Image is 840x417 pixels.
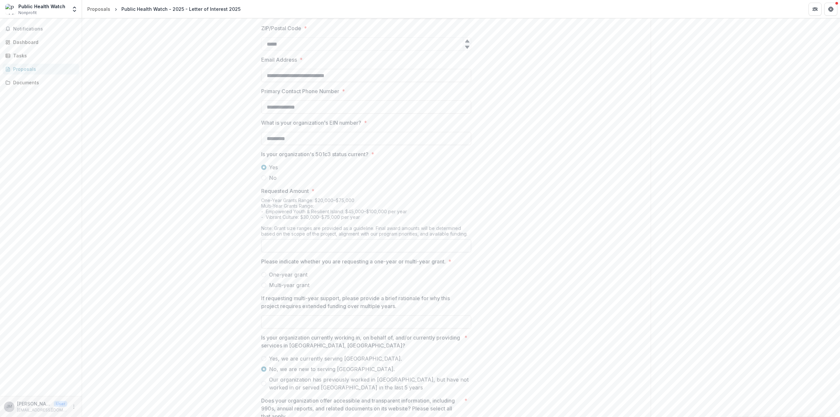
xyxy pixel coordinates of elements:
p: Email Address [261,56,297,64]
p: Is your organization's 501c3 status current? [261,150,368,158]
span: Notifications [13,26,76,32]
p: [PERSON_NAME] [17,400,51,407]
div: Public Health Watch [18,3,65,10]
div: Dashboard [13,39,74,46]
div: Proposals [13,66,74,73]
a: Documents [3,77,79,88]
p: User [54,401,67,407]
span: Yes, we are currently serving [GEOGRAPHIC_DATA]. [269,355,402,363]
img: Public Health Watch [5,4,16,14]
p: Requested Amount [261,187,309,195]
div: Tasks [13,52,74,59]
div: Public Health Watch - 2025 - Letter of Interest 2025 [121,6,241,12]
span: Yes [269,163,278,171]
span: No [269,174,277,182]
p: What is your organization's EIN number? [261,119,361,127]
p: [EMAIL_ADDRESS][DOMAIN_NAME] [17,407,67,413]
button: More [70,403,78,411]
a: Proposals [85,4,113,14]
nav: breadcrumb [85,4,243,14]
p: Primary Contact Phone Number [261,87,339,95]
span: No, we are new to serving [GEOGRAPHIC_DATA]. [269,365,395,373]
button: Get Help [824,3,837,16]
div: Proposals [87,6,110,12]
p: If requesting multi-year support, please provide a brief rationale for why this project requires ... [261,294,467,310]
span: One-year grant [269,271,307,279]
button: Partners [808,3,822,16]
span: Our organization has previously worked in [GEOGRAPHIC_DATA], but have not worked in or served [GE... [269,376,471,391]
p: Please indicate whether you are requesting a one-year or multi-year grant. [261,258,446,265]
a: Dashboard [3,37,79,48]
p: ZIP/Postal Code [261,24,301,32]
div: One-Year Grants Range: $20,000–$75,000 Multi-Year Grants Range: - Empowered Youth & Resilient Isl... [261,198,471,239]
div: Jim Morris [6,405,12,409]
p: Is your organization currently working in, on behalf of, and/or currently providing services in [... [261,334,462,349]
span: Multi-year grant [269,281,309,289]
button: Notifications [3,24,79,34]
a: Proposals [3,64,79,74]
button: Open entity switcher [70,3,79,16]
div: Documents [13,79,74,86]
span: Nonprofit [18,10,37,16]
a: Tasks [3,50,79,61]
